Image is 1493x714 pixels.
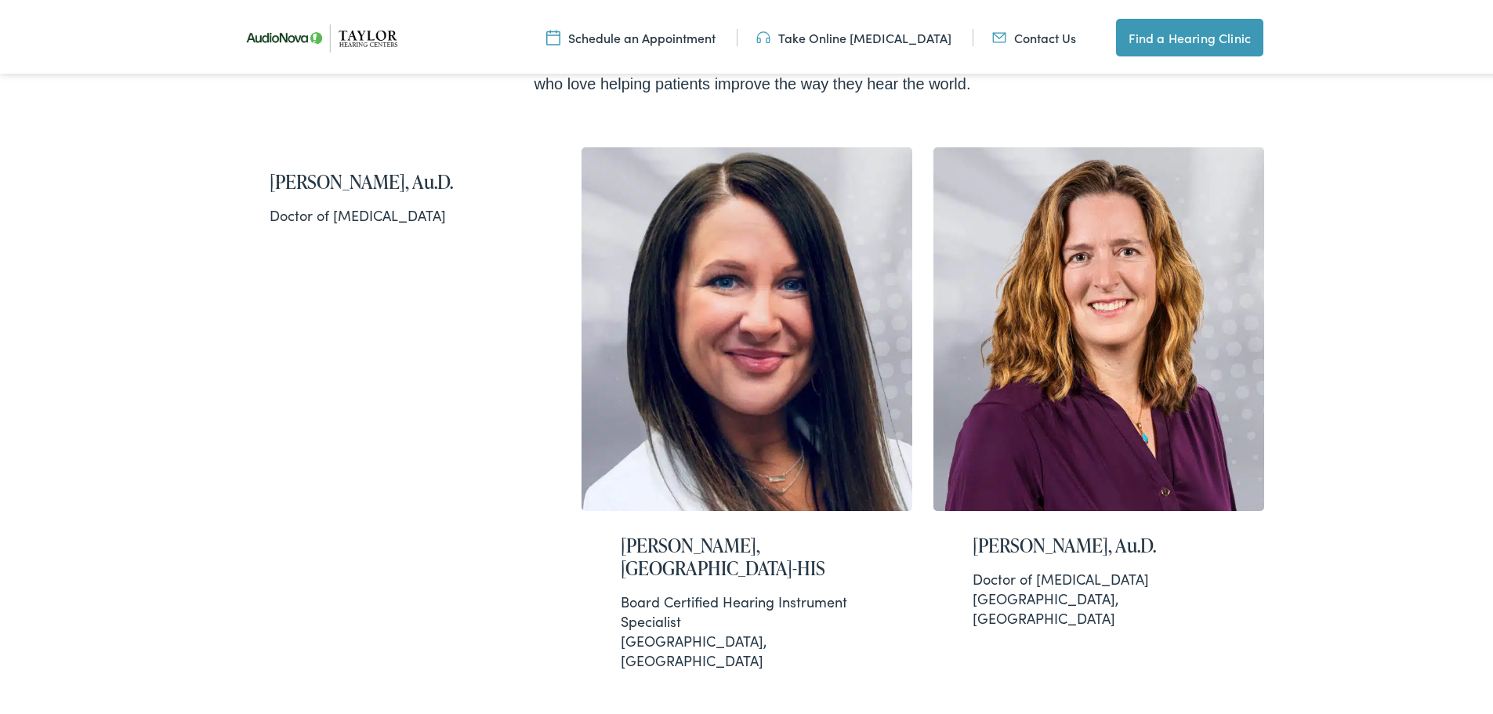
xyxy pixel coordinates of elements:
[973,566,1225,625] div: [GEOGRAPHIC_DATA], [GEOGRAPHIC_DATA]
[270,168,522,190] h2: [PERSON_NAME], Au.D.
[756,26,770,43] img: utility icon
[756,26,951,43] a: Take Online [MEDICAL_DATA]
[973,531,1225,554] h2: [PERSON_NAME], Au.D.
[230,144,561,690] a: [PERSON_NAME], Au.D. Doctor of [MEDICAL_DATA]
[621,589,873,628] div: Board Certified Hearing Instrument Specialist
[973,566,1225,585] div: Doctor of [MEDICAL_DATA]
[1116,16,1263,53] a: Find a Hearing Clinic
[933,144,1264,508] img: Dawn Peterson is an audiologist at Taylor Hearing Centers in Knoxville, TN.
[270,202,522,222] div: Doctor of [MEDICAL_DATA]
[992,26,1076,43] a: Contact Us
[546,26,716,43] a: Schedule an Appointment
[992,26,1006,43] img: utility icon
[582,144,912,690] a: Brooke Dunlap is a board certified hearing instrument specialist at Taylor Hearing Centers in Lit...
[621,531,873,577] h2: [PERSON_NAME], [GEOGRAPHIC_DATA]-HIS
[546,26,560,43] img: utility icon
[933,144,1264,690] a: Dawn Peterson is an audiologist at Taylor Hearing Centers in Knoxville, TN. [PERSON_NAME], Au.D. ...
[582,144,912,508] img: Brooke Dunlap is a board certified hearing instrument specialist at Taylor Hearing Centers in Lit...
[621,589,873,668] div: [GEOGRAPHIC_DATA], [GEOGRAPHIC_DATA]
